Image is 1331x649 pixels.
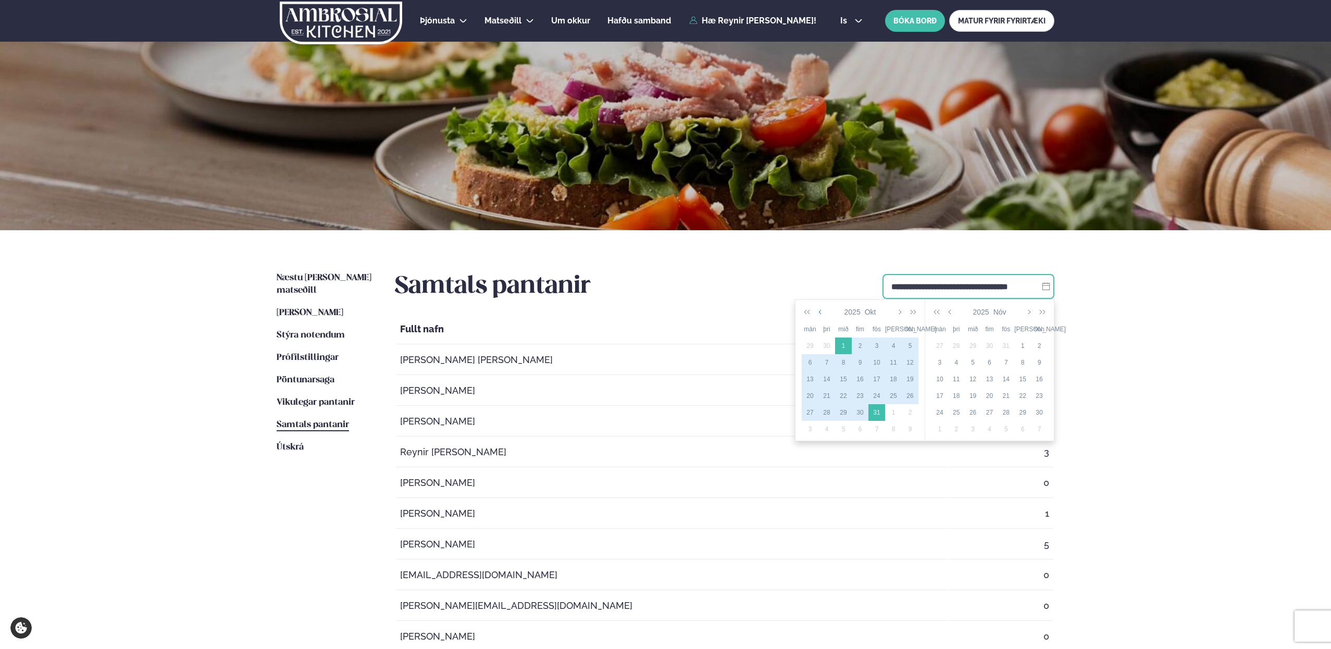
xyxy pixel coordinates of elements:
th: fim [981,321,998,338]
div: 1 [885,408,902,417]
td: 2025-11-19 [965,388,981,404]
div: 19 [902,375,918,384]
th: þri [818,321,835,338]
td: [PERSON_NAME] [396,407,947,436]
div: 30 [1031,408,1048,417]
td: 2025-11-27 [981,404,998,421]
td: 2025-11-08 [1014,354,1031,371]
td: 2025-11-07 [868,421,885,438]
td: 2025-09-30 [818,338,835,354]
div: 13 [981,375,998,384]
div: 11 [885,358,902,367]
a: Pöntunarsaga [277,374,334,386]
a: MATUR FYRIR FYRIRTÆKI [949,10,1054,32]
td: 2025-11-29 [1014,404,1031,421]
td: 2025-11-24 [931,404,948,421]
div: 6 [981,358,998,367]
div: 15 [835,375,852,384]
td: 2025-12-04 [981,421,998,438]
td: 2025-11-04 [818,421,835,438]
span: Næstu [PERSON_NAME] matseðill [277,273,371,295]
div: 29 [1014,408,1031,417]
td: 2025-10-31 [998,338,1014,354]
th: fös [868,321,885,338]
td: 2025-10-28 [948,338,965,354]
a: Stýra notendum [277,329,345,342]
a: Vikulegar pantanir [277,396,355,409]
button: is [832,17,871,25]
div: 2 [852,341,868,351]
td: 2025-11-10 [931,371,948,388]
h2: Samtals pantanir [395,272,591,301]
th: sun [902,321,918,338]
td: 2025-10-06 [802,354,818,371]
td: 2025-10-22 [835,388,852,404]
div: 31 [868,408,885,417]
th: fös [998,321,1014,338]
td: 2025-11-21 [998,388,1014,404]
td: 2025-10-26 [902,388,918,404]
td: 2025-10-25 [885,388,902,404]
button: Okt [863,303,878,321]
div: 14 [818,375,835,384]
div: 13 [802,375,818,384]
td: 2025-11-09 [902,421,918,438]
div: 17 [868,375,885,384]
td: [PERSON_NAME] [396,376,947,406]
span: Hafðu samband [607,16,671,26]
td: 1 [948,499,1053,529]
div: 27 [802,408,818,417]
div: 30 [981,341,998,351]
td: 2025-11-06 [981,354,998,371]
td: 2025-11-11 [948,371,965,388]
td: 5 [948,530,1053,559]
td: 2025-11-01 [1014,338,1031,354]
th: Fullt nafn [396,315,947,344]
th: mán [802,321,818,338]
td: 2025-10-30 [852,404,868,421]
a: Hafðu samband [607,15,671,27]
td: 2025-10-12 [902,354,918,371]
a: Cookie settings [10,617,32,639]
td: 2025-10-21 [818,388,835,404]
td: 0 [948,591,1053,621]
td: 2025-12-07 [1031,421,1048,438]
td: 2025-12-06 [1014,421,1031,438]
a: Næstu [PERSON_NAME] matseðill [277,272,374,297]
td: 2025-11-01 [885,404,902,421]
div: 16 [852,375,868,384]
td: 2025-11-26 [965,404,981,421]
div: 9 [902,425,918,434]
td: 2025-10-14 [818,371,835,388]
div: 28 [948,341,965,351]
div: 27 [981,408,998,417]
div: 6 [852,425,868,434]
td: 2025-11-02 [1031,338,1048,354]
td: [EMAIL_ADDRESS][DOMAIN_NAME] [396,560,947,590]
div: 26 [965,408,981,417]
td: 2025-11-09 [1031,354,1048,371]
div: 3 [802,425,818,434]
td: 2025-11-06 [852,421,868,438]
div: 25 [885,391,902,401]
div: 26 [902,391,918,401]
div: 25 [948,408,965,417]
div: 7 [868,425,885,434]
td: 2025-10-08 [835,354,852,371]
div: 7 [998,358,1014,367]
td: 2025-10-28 [818,404,835,421]
div: 10 [931,375,948,384]
a: Útskrá [277,441,304,454]
div: 24 [868,391,885,401]
td: 2025-10-24 [868,388,885,404]
th: [PERSON_NAME] [1014,321,1031,338]
span: Þjónusta [420,16,455,26]
div: 6 [1014,425,1031,434]
div: 14 [998,375,1014,384]
div: 27 [931,341,948,351]
th: [PERSON_NAME] [885,321,902,338]
td: [PERSON_NAME][EMAIL_ADDRESS][DOMAIN_NAME] [396,591,947,621]
td: 3 [948,438,1053,467]
td: 2025-12-02 [948,421,965,438]
td: [PERSON_NAME] [PERSON_NAME] [396,345,947,375]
